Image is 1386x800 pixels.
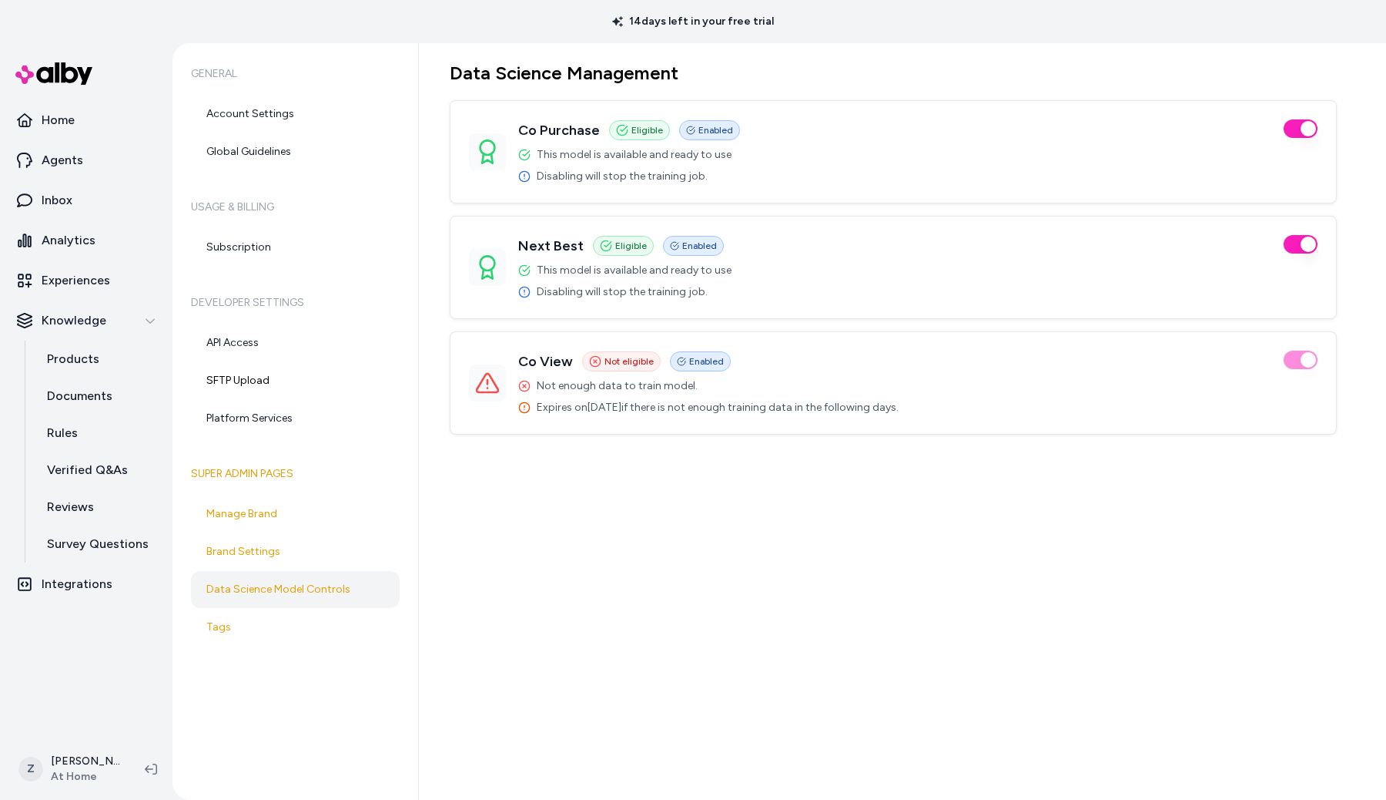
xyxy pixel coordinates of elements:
p: Reviews [47,498,94,516]
p: Experiences [42,271,110,290]
a: Brand Settings [191,533,400,570]
a: Account Settings [191,96,400,133]
a: Analytics [6,222,166,259]
span: Not eligible [604,355,654,368]
p: [PERSON_NAME] [51,754,120,769]
a: Subscription [191,229,400,266]
p: Agents [42,151,83,170]
img: alby Logo [15,62,92,85]
p: Products [47,350,99,368]
p: Survey Questions [47,535,149,553]
a: Products [32,341,166,378]
a: Tags [191,609,400,646]
a: Manage Brand [191,496,400,533]
span: Expires on [DATE] if there is not enough training data in the following days. [537,400,899,415]
span: Eligible [615,240,647,252]
h6: General [191,52,400,96]
a: Platform Services [191,400,400,437]
a: Inbox [6,182,166,219]
a: Global Guidelines [191,133,400,170]
span: This model is available and ready to use [537,147,731,163]
span: At Home [51,769,120,785]
h6: Developer Settings [191,281,400,324]
a: Rules [32,415,166,452]
span: Disabling will stop the training job. [537,284,708,300]
h6: Usage & Billing [191,186,400,229]
button: Knowledge [6,302,166,339]
span: Enabled [698,124,733,136]
h6: Super Admin Pages [191,452,400,496]
span: Enabled [689,355,724,368]
a: Home [6,102,166,139]
span: Not enough data to train model. [537,378,698,394]
button: Z[PERSON_NAME]At Home [9,745,132,794]
h3: Co Purchase [518,119,600,141]
p: Integrations [42,575,112,593]
p: Inbox [42,191,72,210]
a: Reviews [32,489,166,526]
p: Documents [47,387,112,405]
span: Eligible [631,124,663,136]
a: Agents [6,142,166,179]
a: Verified Q&As [32,452,166,489]
h1: Data Science Management [450,62,1337,85]
h3: Co View [518,351,573,372]
a: Documents [32,378,166,415]
span: This model is available and ready to use [537,263,731,278]
span: Enabled [682,240,717,252]
a: Data Science Model Controls [191,571,400,608]
p: Analytics [42,231,95,250]
a: SFTP Upload [191,362,400,399]
span: Z [18,757,43,782]
p: 14 days left in your free trial [603,14,783,29]
p: Home [42,111,75,129]
a: Survey Questions [32,526,166,563]
p: Knowledge [42,311,106,330]
a: Integrations [6,566,166,603]
a: API Access [191,324,400,361]
a: Experiences [6,262,166,299]
span: Disabling will stop the training job. [537,169,708,184]
p: Verified Q&As [47,461,128,479]
p: Rules [47,424,78,442]
h3: Next Best [518,235,584,257]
